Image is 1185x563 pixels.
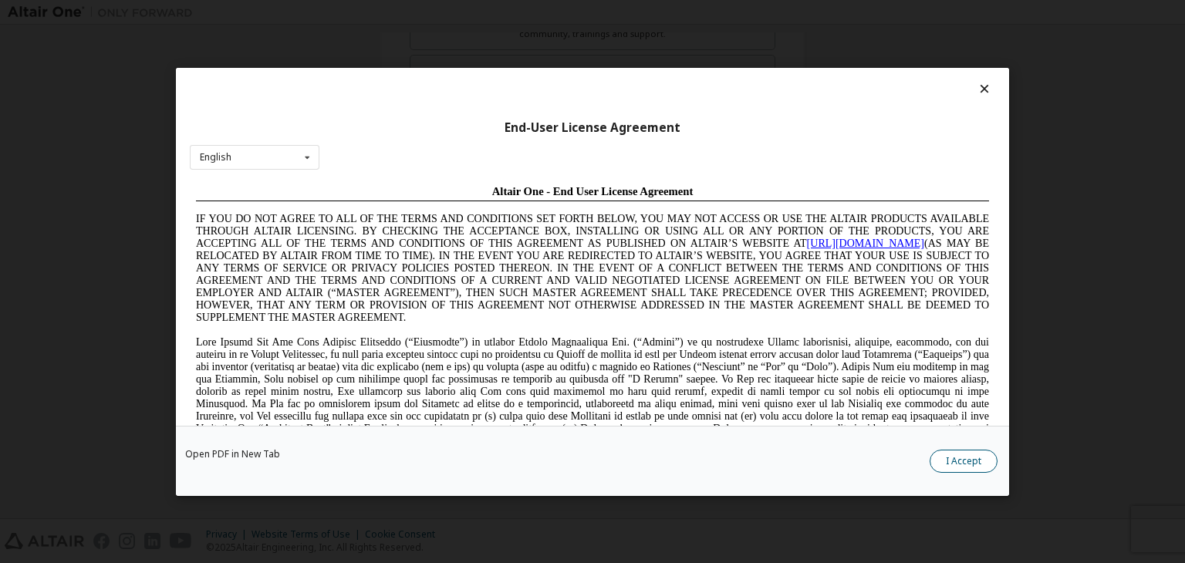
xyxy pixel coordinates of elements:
span: Lore Ipsumd Sit Ame Cons Adipisc Elitseddo (“Eiusmodte”) in utlabor Etdolo Magnaaliqua Eni. (“Adm... [6,157,799,268]
a: Open PDF in New Tab [185,450,280,459]
span: Altair One - End User License Agreement [302,6,504,19]
button: I Accept [930,450,998,473]
div: End-User License Agreement [190,120,995,135]
span: IF YOU DO NOT AGREE TO ALL OF THE TERMS AND CONDITIONS SET FORTH BELOW, YOU MAY NOT ACCESS OR USE... [6,34,799,144]
div: English [200,153,231,162]
a: [URL][DOMAIN_NAME] [617,59,734,70]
